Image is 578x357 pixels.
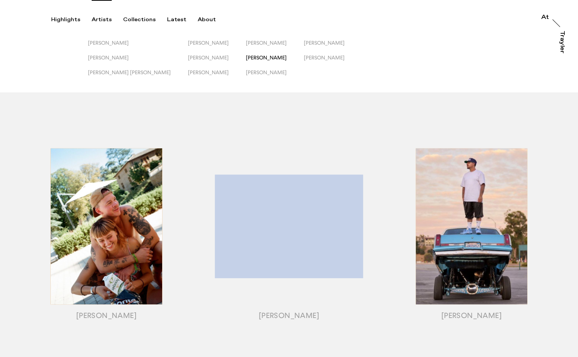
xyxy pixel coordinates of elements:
[246,40,287,46] span: [PERSON_NAME]
[167,16,198,23] button: Latest
[188,40,229,46] span: [PERSON_NAME]
[304,40,345,46] span: [PERSON_NAME]
[246,55,304,69] button: [PERSON_NAME]
[123,16,167,23] button: Collections
[198,16,227,23] button: About
[88,55,188,69] button: [PERSON_NAME]
[88,40,129,46] span: [PERSON_NAME]
[246,55,287,61] span: [PERSON_NAME]
[246,69,304,84] button: [PERSON_NAME]
[167,16,186,23] div: Latest
[188,55,229,61] span: [PERSON_NAME]
[188,69,229,75] span: [PERSON_NAME]
[88,55,129,61] span: [PERSON_NAME]
[88,69,188,84] button: [PERSON_NAME] [PERSON_NAME]
[51,16,80,23] div: Highlights
[246,40,304,55] button: [PERSON_NAME]
[92,16,123,23] button: Artists
[188,55,246,69] button: [PERSON_NAME]
[541,14,549,22] a: At
[246,69,287,75] span: [PERSON_NAME]
[188,69,246,84] button: [PERSON_NAME]
[304,55,345,61] span: [PERSON_NAME]
[304,55,362,69] button: [PERSON_NAME]
[188,40,246,55] button: [PERSON_NAME]
[559,31,565,53] div: Trayler
[92,16,112,23] div: Artists
[88,69,171,75] span: [PERSON_NAME] [PERSON_NAME]
[198,16,216,23] div: About
[123,16,156,23] div: Collections
[51,16,92,23] button: Highlights
[304,40,362,55] button: [PERSON_NAME]
[88,40,188,55] button: [PERSON_NAME]
[558,31,565,62] a: Trayler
